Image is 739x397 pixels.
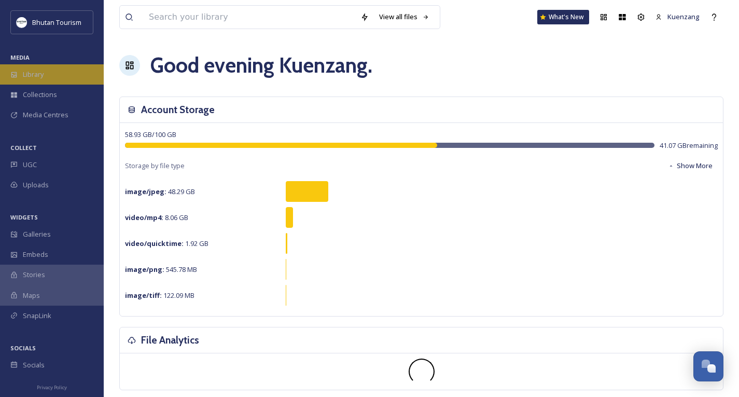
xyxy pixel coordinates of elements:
span: 58.93 GB / 100 GB [125,130,176,139]
span: Uploads [23,180,49,190]
button: Open Chat [693,351,723,381]
span: 122.09 MB [125,291,194,300]
span: 41.07 GB remaining [660,141,718,150]
a: Privacy Policy [37,380,67,393]
span: Embeds [23,250,48,259]
span: 1.92 GB [125,239,208,248]
h3: File Analytics [141,333,199,348]
span: SnapLink [23,311,51,321]
span: UGC [23,160,37,170]
strong: video/mp4 : [125,213,163,222]
img: BT_Logo_BB_Lockup_CMYK_High%2520Res.jpg [17,17,27,28]
span: Socials [23,360,45,370]
span: 48.29 GB [125,187,195,196]
span: MEDIA [10,53,30,61]
input: Search your library [144,6,355,29]
span: Maps [23,291,40,300]
h3: Account Storage [141,102,215,117]
a: View all files [374,7,435,27]
span: Galleries [23,229,51,239]
strong: image/tiff : [125,291,162,300]
span: Bhutan Tourism [32,18,81,27]
span: Collections [23,90,57,100]
a: Kuenzang [650,7,705,27]
span: 545.78 MB [125,265,197,274]
span: Library [23,70,44,79]
strong: image/jpeg : [125,187,166,196]
span: WIDGETS [10,213,38,221]
span: Storage by file type [125,161,185,171]
span: Media Centres [23,110,68,120]
strong: video/quicktime : [125,239,184,248]
button: Show More [663,156,718,176]
span: COLLECT [10,144,37,152]
span: Privacy Policy [37,384,67,391]
span: Kuenzang [667,12,700,21]
strong: image/png : [125,265,164,274]
a: What's New [537,10,589,24]
h1: Good evening Kuenzang . [150,50,372,81]
span: Stories [23,270,45,280]
span: SOCIALS [10,344,36,352]
span: 8.06 GB [125,213,188,222]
